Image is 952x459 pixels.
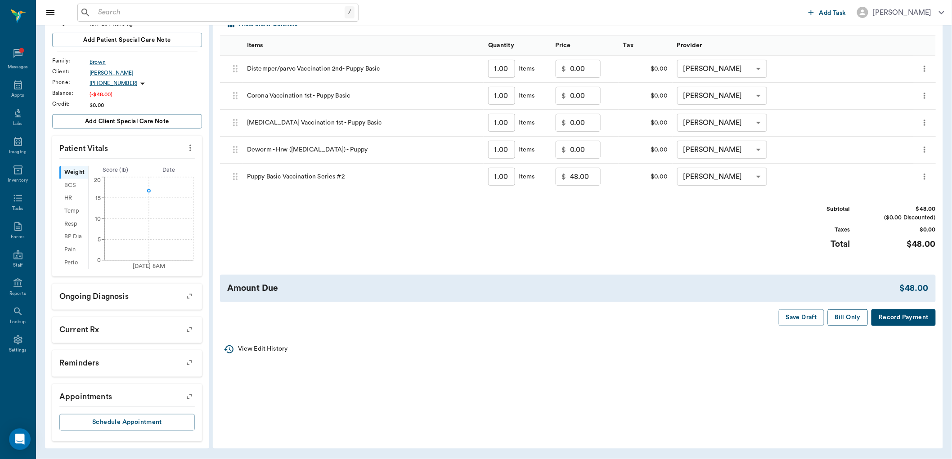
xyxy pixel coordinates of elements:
div: Corona Vaccination 1st - Puppy Basic [242,83,484,110]
div: Pain [59,243,88,256]
div: Labs [13,120,22,127]
div: Score ( lb ) [89,166,142,174]
div: Forms [11,234,24,241]
div: Open Intercom Messenger [9,428,31,450]
div: ($0.00 Discounted) [868,214,936,222]
span: Add client Special Care Note [85,116,169,126]
p: $ [562,117,566,128]
input: 0.00 [570,141,601,159]
div: Reports [9,290,26,297]
div: Items [515,64,535,73]
tspan: 15 [95,195,101,201]
span: Add patient Special Care Note [83,35,171,45]
button: more [918,142,931,157]
p: $ [562,171,566,182]
div: Deworm - Hrw ([MEDICAL_DATA]) - Puppy [242,137,484,164]
div: Family : [52,57,90,65]
div: Brown [90,58,202,66]
div: Balance : [52,89,90,97]
div: Tax [623,33,633,58]
p: $ [562,144,566,155]
div: Taxes [783,226,850,234]
div: HR [59,192,88,205]
div: Provider [677,33,702,58]
button: Record Payment [871,309,936,326]
div: Puppy Basic Vaccination Series #2 [242,164,484,191]
div: [PERSON_NAME] [677,60,767,78]
div: Quantity [484,35,551,55]
button: Close drawer [41,4,59,22]
button: Schedule Appointment [59,414,195,431]
div: Items [515,118,535,127]
div: $48.00 [868,238,936,251]
div: Messages [8,64,28,71]
div: Credit : [52,100,90,108]
div: BCS [59,179,88,192]
div: [PERSON_NAME] [677,141,767,159]
div: Items [515,91,535,100]
div: $0.00 [619,137,673,164]
p: $ [562,63,566,74]
div: [PERSON_NAME] [873,7,932,18]
div: $0.00 [619,164,673,191]
button: more [918,115,931,130]
a: [PERSON_NAME] [90,69,202,77]
div: Resp [59,218,88,231]
p: $ [562,90,566,101]
div: Distemper/parvo Vaccination 2nd- Puppy Basic [242,56,484,83]
button: more [918,88,931,103]
div: Items [515,172,535,181]
div: Imaging [9,149,27,156]
p: Ongoing diagnosis [52,284,202,306]
p: Reminders [52,350,202,373]
button: more [918,169,931,184]
div: Total [783,238,850,251]
tspan: 10 [95,216,101,222]
button: more [183,140,198,156]
input: 0.00 [570,168,601,186]
div: [PERSON_NAME] [677,87,767,105]
div: Subtotal [783,205,850,214]
input: Search [94,6,345,19]
div: (-$48.00) [90,90,202,98]
div: Appts [11,92,24,99]
button: Save Draft [779,309,824,326]
button: Add Task [805,4,850,21]
div: Provider [673,35,914,55]
div: Phone : [52,78,90,86]
div: $48.00 [900,282,929,295]
div: Tax [619,35,673,55]
div: Tasks [12,205,23,212]
div: BP Dia [59,231,88,244]
input: 0.00 [570,114,601,132]
p: Current Rx [52,317,202,339]
button: Bill Only [828,309,868,326]
div: Temp [59,205,88,218]
div: Settings [9,347,27,354]
div: Amount Due [227,282,900,295]
div: Items [242,35,484,55]
div: Inventory [8,177,28,184]
input: 0.00 [570,60,601,78]
button: more [918,61,931,76]
div: $0.00 [619,56,673,83]
div: Quantity [488,33,514,58]
div: $0.00 [619,110,673,137]
div: Date [142,166,196,174]
div: Weight [59,166,88,179]
div: $48.00 [868,205,936,214]
p: [PHONE_NUMBER] [90,80,137,87]
div: [MEDICAL_DATA] Vaccination 1st - Puppy Basic [242,110,484,137]
p: Appointments [52,384,202,406]
div: $0.00 [868,226,936,234]
div: [PERSON_NAME] [677,168,767,186]
button: Add patient Special Care Note [52,33,202,47]
input: 0.00 [570,87,601,105]
div: Lookup [10,319,26,325]
p: Patient Vitals [52,136,202,158]
button: [PERSON_NAME] [850,4,952,21]
div: $0.00 [619,83,673,110]
div: / [345,6,355,18]
div: $0.00 [90,101,202,109]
